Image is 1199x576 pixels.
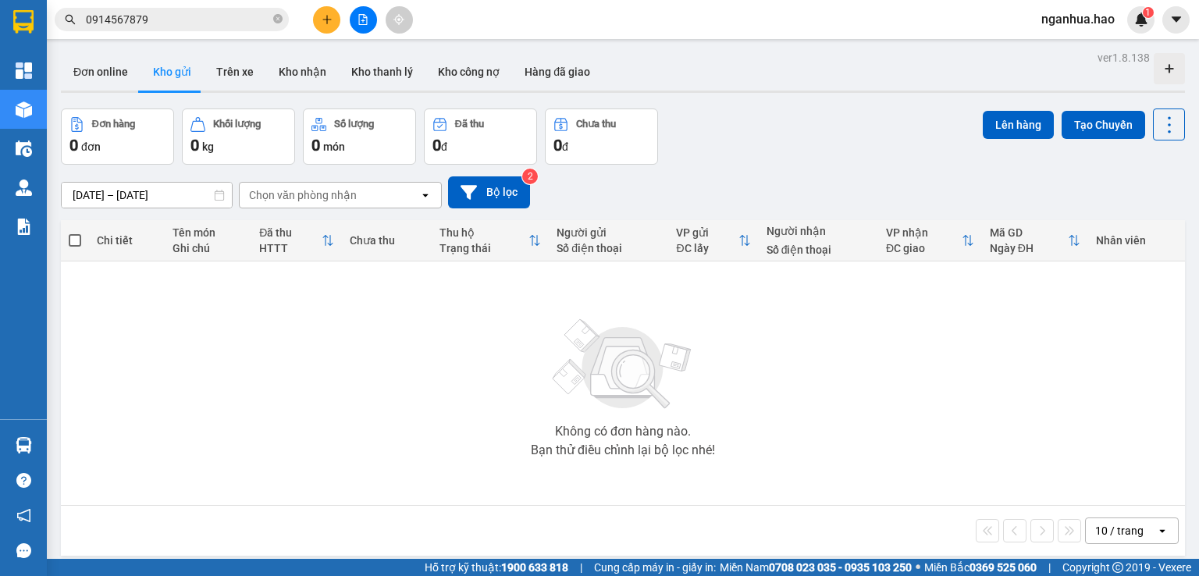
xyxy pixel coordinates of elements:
[720,559,912,576] span: Miền Nam
[1145,7,1151,18] span: 1
[1029,9,1127,29] span: nganhua.hao
[173,226,244,239] div: Tên món
[1156,524,1169,537] svg: open
[1154,53,1185,84] div: Tạo kho hàng mới
[545,108,658,165] button: Chưa thu0đ
[213,119,261,130] div: Khối lượng
[580,559,582,576] span: |
[266,53,339,91] button: Kho nhận
[386,6,413,34] button: aim
[1143,7,1154,18] sup: 1
[13,10,34,34] img: logo-vxr
[311,136,320,155] span: 0
[522,169,538,184] sup: 2
[512,53,603,91] button: Hàng đã giao
[916,564,920,571] span: ⚪️
[441,140,447,153] span: đ
[553,136,562,155] span: 0
[531,444,715,457] div: Bạn thử điều chỉnh lại bộ lọc nhé!
[982,220,1088,261] th: Toggle SortBy
[86,11,270,28] input: Tìm tên, số ĐT hoặc mã đơn
[576,119,616,130] div: Chưa thu
[1134,12,1148,27] img: icon-new-feature
[393,14,404,25] span: aim
[334,119,374,130] div: Số lượng
[190,136,199,155] span: 0
[62,183,232,208] input: Select a date range.
[425,53,512,91] button: Kho công nợ
[350,234,424,247] div: Chưa thu
[1062,111,1145,139] button: Tạo Chuyến
[501,561,568,574] strong: 1900 633 818
[886,226,962,239] div: VP nhận
[990,226,1068,239] div: Mã GD
[432,220,550,261] th: Toggle SortBy
[16,180,32,196] img: warehouse-icon
[419,189,432,201] svg: open
[251,220,341,261] th: Toggle SortBy
[204,53,266,91] button: Trên xe
[16,543,31,558] span: message
[555,425,691,438] div: Không có đơn hàng nào.
[439,242,529,254] div: Trạng thái
[273,14,283,23] span: close-circle
[767,225,870,237] div: Người nhận
[1095,523,1144,539] div: 10 / trang
[69,136,78,155] span: 0
[358,14,368,25] span: file-add
[273,12,283,27] span: close-circle
[16,140,32,157] img: warehouse-icon
[173,242,244,254] div: Ghi chú
[1048,559,1051,576] span: |
[983,111,1054,139] button: Lên hàng
[439,226,529,239] div: Thu hộ
[92,119,135,130] div: Đơn hàng
[182,108,295,165] button: Khối lượng0kg
[202,140,214,153] span: kg
[557,226,660,239] div: Người gửi
[249,187,357,203] div: Chọn văn phòng nhận
[81,140,101,153] span: đơn
[562,140,568,153] span: đ
[557,242,660,254] div: Số điện thoại
[61,108,174,165] button: Đơn hàng0đơn
[16,508,31,523] span: notification
[769,561,912,574] strong: 0708 023 035 - 0935 103 250
[924,559,1037,576] span: Miền Bắc
[16,219,32,235] img: solution-icon
[65,14,76,25] span: search
[350,6,377,34] button: file-add
[16,437,32,453] img: warehouse-icon
[1169,12,1183,27] span: caret-down
[303,108,416,165] button: Số lượng0món
[1112,562,1123,573] span: copyright
[455,119,484,130] div: Đã thu
[61,53,141,91] button: Đơn online
[432,136,441,155] span: 0
[425,559,568,576] span: Hỗ trợ kỹ thuật:
[16,101,32,118] img: warehouse-icon
[1096,234,1177,247] div: Nhân viên
[424,108,537,165] button: Đã thu0đ
[676,226,738,239] div: VP gửi
[970,561,1037,574] strong: 0369 525 060
[322,14,333,25] span: plus
[16,62,32,79] img: dashboard-icon
[1098,49,1150,66] div: ver 1.8.138
[1162,6,1190,34] button: caret-down
[545,310,701,419] img: svg+xml;base64,PHN2ZyBjbGFzcz0ibGlzdC1wbHVnX19zdmciIHhtbG5zPSJodHRwOi8vd3d3LnczLm9yZy8yMDAwL3N2Zy...
[878,220,982,261] th: Toggle SortBy
[339,53,425,91] button: Kho thanh lý
[323,140,345,153] span: món
[448,176,530,208] button: Bộ lọc
[990,242,1068,254] div: Ngày ĐH
[676,242,738,254] div: ĐC lấy
[259,226,321,239] div: Đã thu
[767,244,870,256] div: Số điện thoại
[668,220,758,261] th: Toggle SortBy
[16,473,31,488] span: question-circle
[141,53,204,91] button: Kho gửi
[594,559,716,576] span: Cung cấp máy in - giấy in:
[259,242,321,254] div: HTTT
[886,242,962,254] div: ĐC giao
